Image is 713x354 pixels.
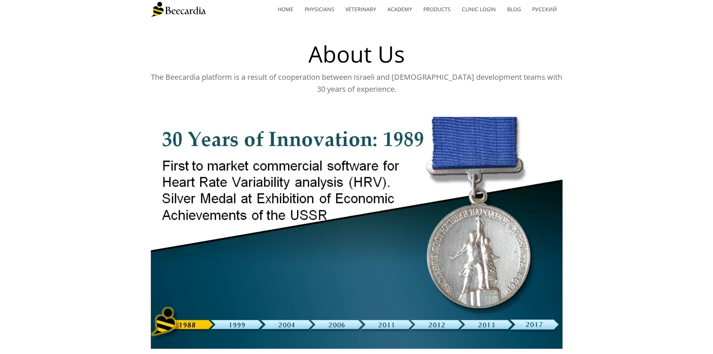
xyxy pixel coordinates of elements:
a: Русский [527,1,563,18]
a: Products [418,1,456,18]
a: Blog [502,1,527,18]
img: Beecardia [151,2,206,17]
a: Veterinary [340,1,382,18]
a: Academy [382,1,418,18]
span: The Beecardia platform is a result of cooperation between Israeli and [DEMOGRAPHIC_DATA] developm... [151,72,562,94]
a: Physicians [299,1,340,18]
a: home [272,1,299,18]
span: About Us [308,39,405,69]
a: Clinic Login [456,1,502,18]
